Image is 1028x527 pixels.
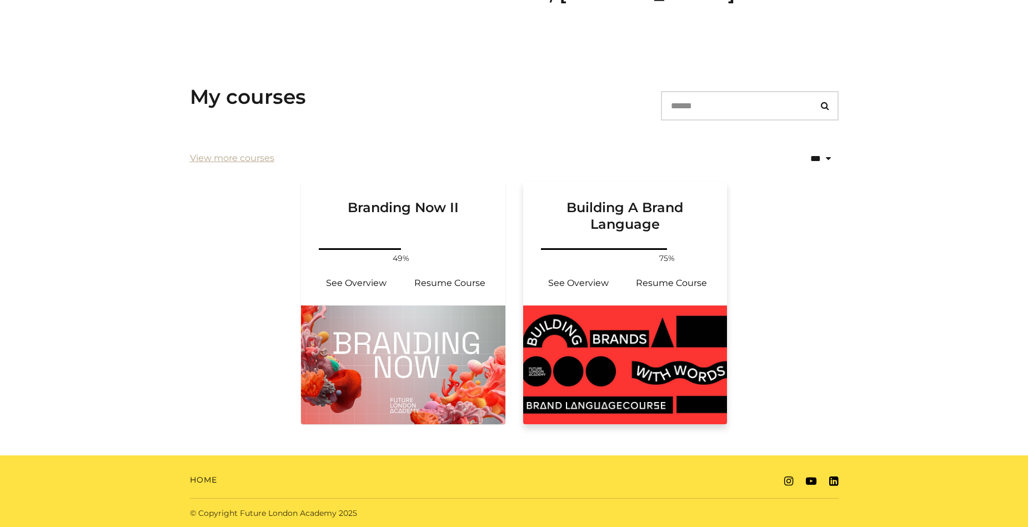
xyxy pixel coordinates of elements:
[190,85,306,109] h3: My courses
[301,182,505,246] a: Branding Now II
[190,152,274,165] a: View more courses
[523,182,728,246] a: Building A Brand Language
[388,253,414,264] span: 49%
[536,182,714,233] h3: Building A Brand Language
[181,508,514,519] div: © Copyright Future London Academy 2025
[532,270,625,297] a: Building A Brand Language: See Overview
[625,270,718,297] a: Building A Brand Language: Resume Course
[314,182,492,233] h3: Branding Now II
[654,253,680,264] span: 75%
[762,144,839,173] select: status
[310,270,403,297] a: Branding Now II: See Overview
[403,270,497,297] a: Branding Now II: Resume Course
[190,474,217,486] a: Home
